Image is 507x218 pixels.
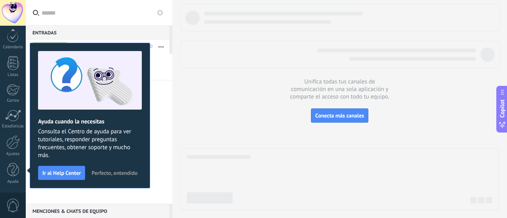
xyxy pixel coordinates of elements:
[2,179,25,184] div: Ayuda
[2,72,25,78] div: Listas
[38,118,142,125] h2: Ayuda cuando la necesitas
[38,166,85,180] button: Ir al Help Center
[2,152,25,157] div: Ajustes
[315,112,364,119] span: Conecta más canales
[26,204,170,218] div: Menciones & Chats de equipo
[26,25,170,40] div: Entradas
[32,42,68,51] div: Chats abiertos
[38,128,142,159] span: Consulta el Centro de ayuda para ver tutoriales, responder preguntas frecuentes, obtener soporte ...
[2,124,25,129] div: Estadísticas
[88,167,141,179] button: Perfecto, entendido
[498,99,506,118] span: Copilot
[2,98,25,103] div: Correo
[2,45,25,50] div: Calendario
[91,170,137,176] span: Perfecto, entendido
[311,108,368,123] button: Conecta más canales
[42,170,81,176] span: Ir al Help Center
